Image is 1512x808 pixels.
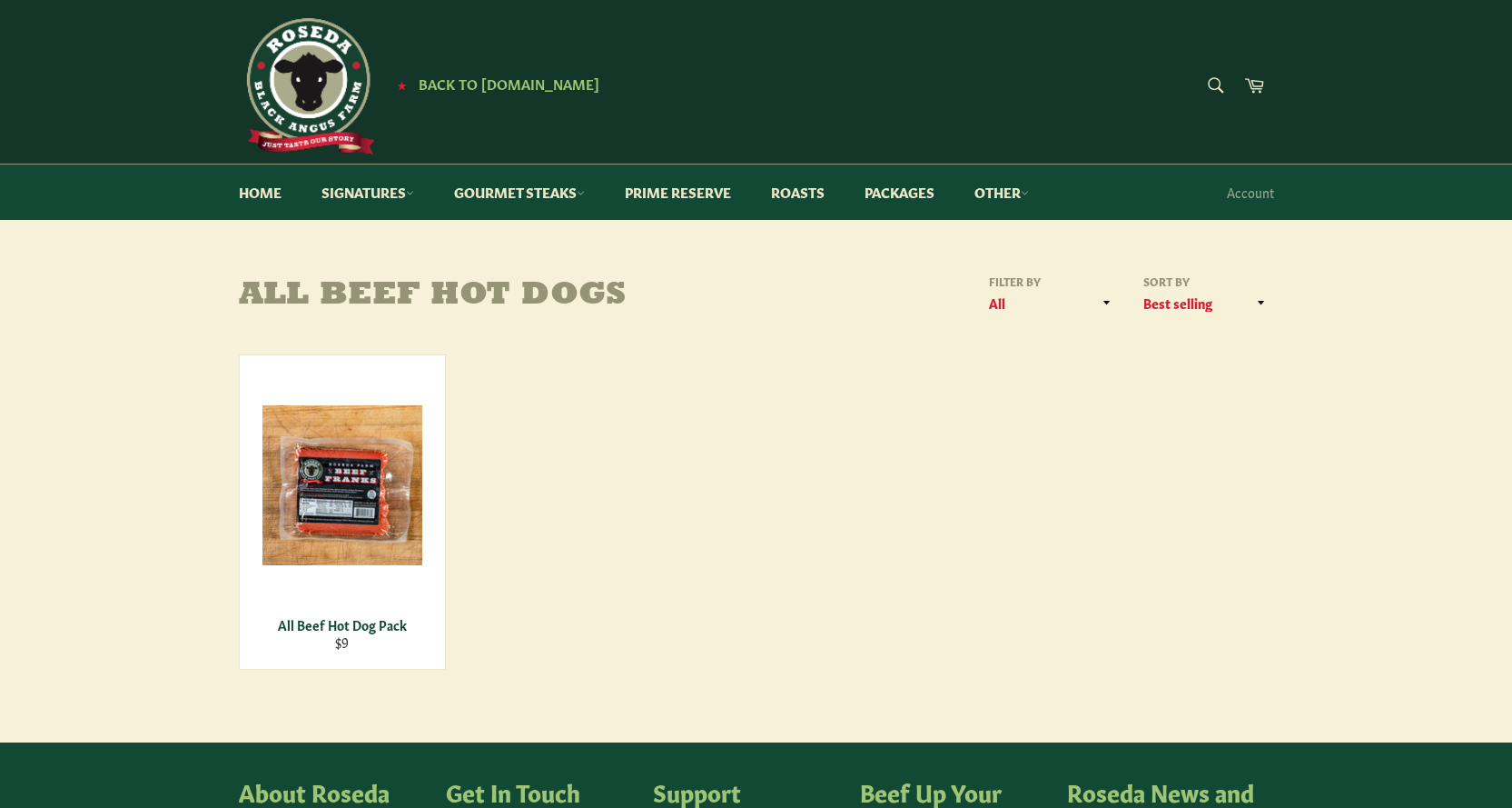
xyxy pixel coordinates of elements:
[388,77,599,92] a: ★ Back to [DOMAIN_NAME]
[262,405,422,565] img: All Beef Hot Dog Pack
[251,616,433,633] div: All Beef Hot Dog Pack
[1138,274,1274,289] label: Sort by
[239,18,375,155] img: Roseda Beef
[653,779,842,804] h4: Support
[419,74,599,93] span: Back to [DOMAIN_NAME]
[1218,165,1283,219] a: Account
[607,165,749,220] a: Prime Reserve
[956,165,1047,220] a: Other
[303,165,432,220] a: Signatures
[983,274,1120,289] label: Filter by
[251,633,433,651] div: $9
[753,165,843,220] a: Roasts
[239,278,756,314] h1: All Beef Hot Dogs
[239,354,446,670] a: All Beef Hot Dog Pack All Beef Hot Dog Pack $9
[436,165,603,220] a: Gourmet Steaks
[397,77,407,92] span: ★
[846,165,953,220] a: Packages
[239,779,428,804] h4: About Roseda
[446,779,635,804] h4: Get In Touch
[221,165,300,220] a: Home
